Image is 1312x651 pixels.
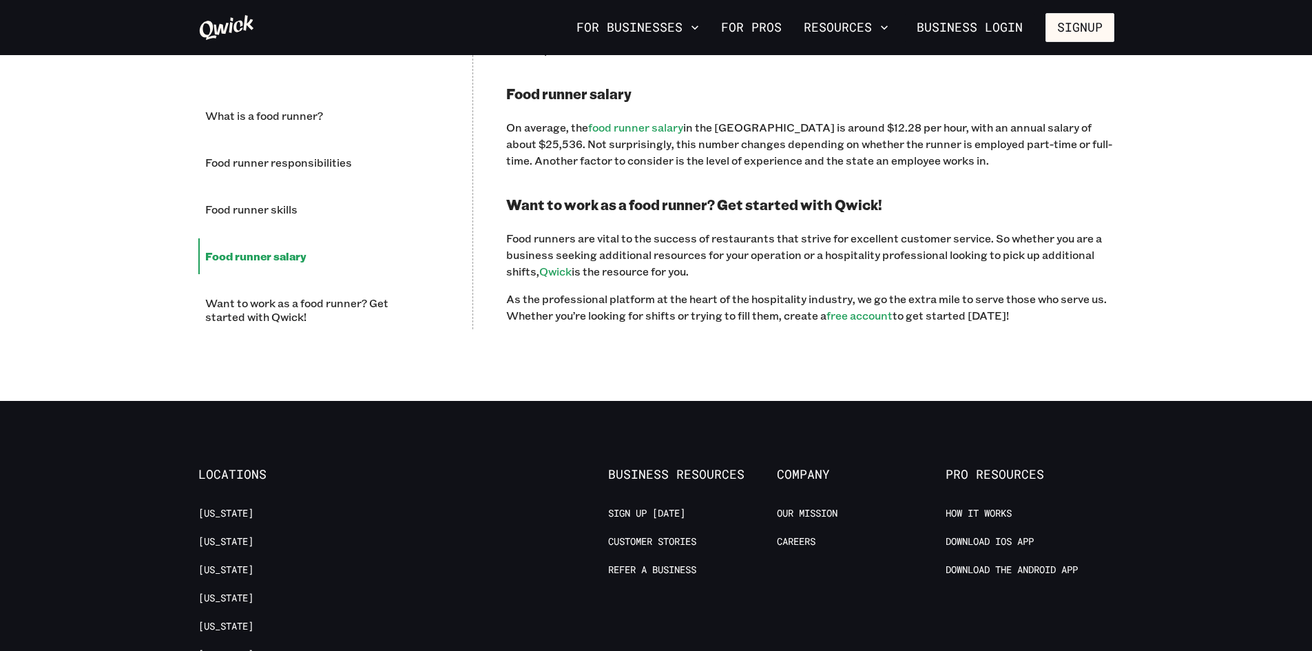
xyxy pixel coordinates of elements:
[608,507,685,520] a: Sign up [DATE]
[539,264,572,278] a: Qwick
[588,120,683,134] a: food runner salary
[777,467,946,482] span: Company
[198,145,439,180] li: Food runner responsibilities
[798,16,894,39] button: Resources
[946,507,1012,520] a: How it Works
[905,13,1034,42] a: Business Login
[198,192,439,227] li: Food runner skills
[608,564,696,577] a: Refer a Business
[198,535,253,548] a: [US_STATE]
[506,119,1114,169] p: On average, the in the [GEOGRAPHIC_DATA] is around $12.28 per hour, with an annual salary of abou...
[826,308,893,322] a: free account
[198,467,367,482] span: Locations
[198,507,253,520] a: [US_STATE]
[198,285,439,335] li: Want to work as a food runner? Get started with Qwick!
[608,467,777,482] span: Business Resources
[198,98,439,134] li: What is a food runner?
[571,16,705,39] button: For Businesses
[198,564,253,577] a: [US_STATE]
[777,507,837,520] a: Our Mission
[946,467,1114,482] span: Pro Resources
[1045,13,1114,42] button: Signup
[198,592,253,605] a: [US_STATE]
[506,85,1114,103] h2: Food runner salary
[198,238,439,274] li: Food runner salary
[946,535,1034,548] a: Download IOS App
[608,535,696,548] a: Customer stories
[506,196,1114,214] h2: Want to work as a food runner? Get started with Qwick!
[716,16,787,39] a: For Pros
[946,564,1078,577] a: Download the Android App
[506,291,1114,324] p: As the professional platform at the heart of the hospitality industry, we go the extra mile to se...
[198,620,253,633] a: [US_STATE]
[506,230,1114,280] p: Food runners are vital to the success of restaurants that strive for excellent customer service. ...
[777,535,815,548] a: Careers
